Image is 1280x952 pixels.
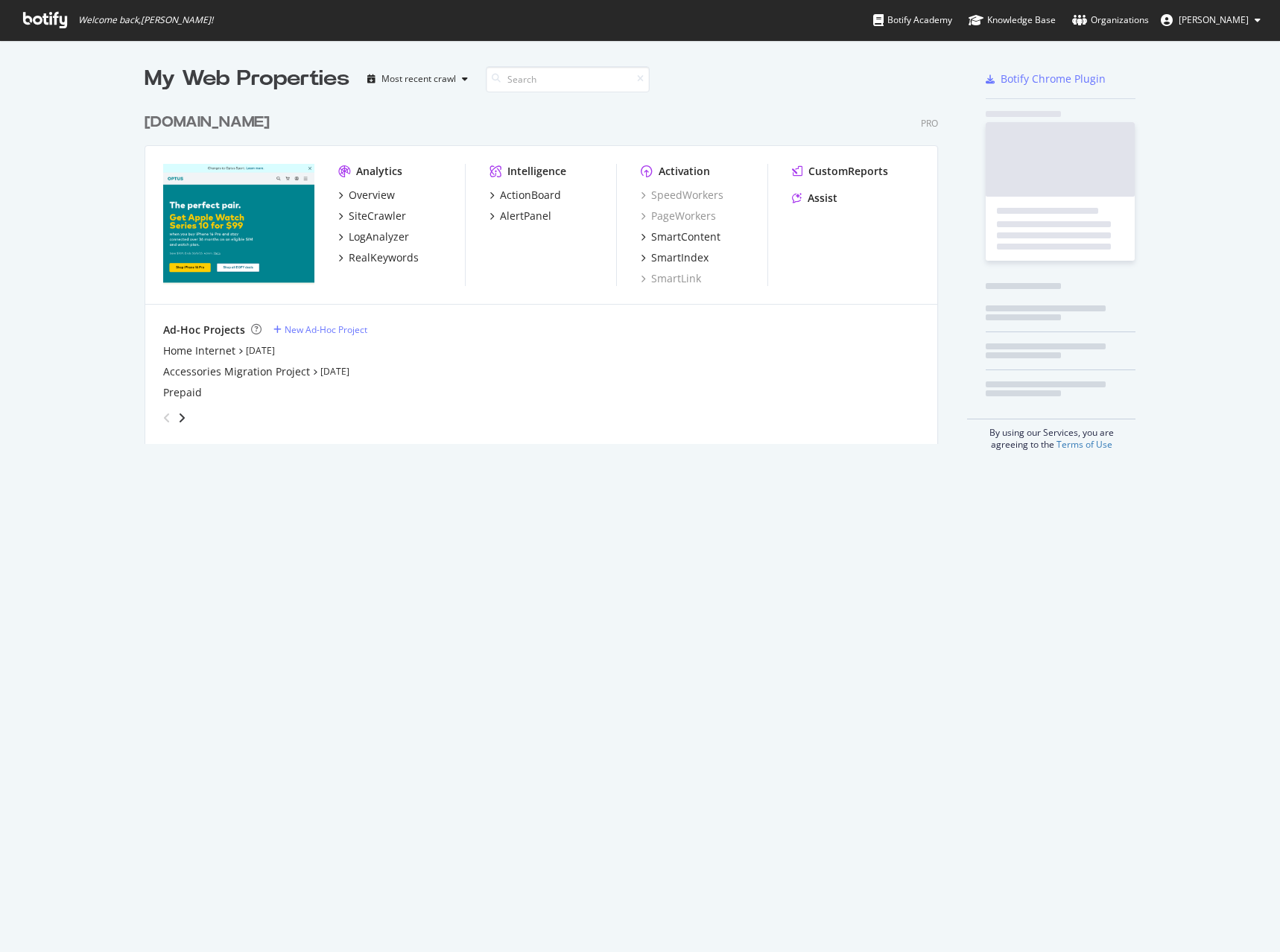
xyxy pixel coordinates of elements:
div: Botify Academy [873,13,952,28]
div: Most recent crawl [381,74,456,83]
a: Overview [338,188,395,203]
a: RealKeywords [338,250,419,265]
a: AlertPanel [489,209,551,223]
input: Search [486,66,650,92]
div: AlertPanel [500,209,551,223]
a: LogAnalyzer [338,229,409,244]
span: Welcome back, [PERSON_NAME] ! [78,14,213,26]
a: SmartIndex [641,250,709,265]
div: Knowledge Base [969,13,1056,28]
div: Overview [349,188,395,203]
button: [PERSON_NAME] [1149,8,1273,32]
a: Accessories Migration Project [163,364,310,379]
div: angle-left [157,406,177,430]
div: By using our Services, you are agreeing to the [967,419,1135,451]
div: New Ad-Hoc Project [285,323,367,336]
a: Assist [792,191,837,206]
div: Analytics [356,164,402,179]
div: SmartIndex [651,250,709,265]
a: Prepaid [163,385,202,400]
a: Home Internet [163,343,235,358]
div: Organizations [1072,13,1149,28]
div: grid [145,94,950,444]
span: Robert [1179,13,1249,26]
div: RealKeywords [349,250,419,265]
div: SiteCrawler [349,209,406,223]
div: My Web Properties [145,64,349,94]
a: CustomReports [792,164,888,179]
div: angle-right [177,410,187,425]
div: [DOMAIN_NAME] [145,112,270,133]
a: [DOMAIN_NAME] [145,112,276,133]
a: SpeedWorkers [641,188,723,203]
div: Ad-Hoc Projects [163,323,245,337]
a: SmartLink [641,271,701,286]
div: SmartContent [651,229,720,244]
div: ActionBoard [500,188,561,203]
a: PageWorkers [641,209,716,223]
img: optus.com.au [163,164,314,285]
div: Intelligence [507,164,566,179]
div: CustomReports [808,164,888,179]
button: Most recent crawl [361,67,474,91]
div: Botify Chrome Plugin [1001,72,1106,86]
a: ActionBoard [489,188,561,203]
div: Activation [659,164,710,179]
div: LogAnalyzer [349,229,409,244]
a: Terms of Use [1056,438,1112,451]
a: SmartContent [641,229,720,244]
div: Assist [808,191,837,206]
div: Pro [921,117,938,130]
a: New Ad-Hoc Project [273,323,367,336]
a: [DATE] [246,344,275,357]
a: [DATE] [320,365,349,378]
a: Botify Chrome Plugin [986,72,1106,86]
a: SiteCrawler [338,209,406,223]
